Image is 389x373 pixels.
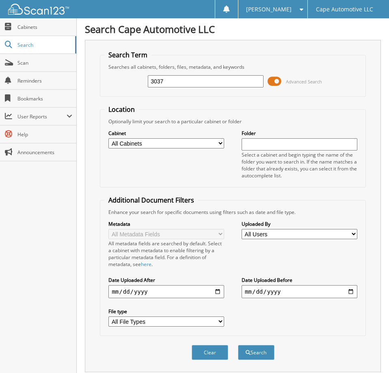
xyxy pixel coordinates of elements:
[17,77,72,84] span: Reminders
[85,22,381,36] h1: Search Cape Automotive LLC
[8,4,69,15] img: scan123-logo-white.svg
[104,196,198,205] legend: Additional Document Filters
[108,285,224,298] input: start
[242,285,357,298] input: end
[104,118,361,125] div: Optionally limit your search to a particular cabinet or folder
[104,50,151,59] legend: Search Term
[104,63,361,70] div: Searches all cabinets, folders, files, metadata, and keywords
[242,130,357,137] label: Folder
[108,277,224,284] label: Date Uploaded After
[17,149,72,156] span: Announcements
[242,151,357,179] div: Select a cabinet and begin typing the name of the folder you want to search in. If the name match...
[104,209,361,216] div: Enhance your search for specific documents using filters such as date and file type.
[104,105,139,114] legend: Location
[17,24,72,31] span: Cabinets
[108,240,224,268] div: All metadata fields are searched by default. Select a cabinet with metadata to enable filtering b...
[286,79,322,85] span: Advanced Search
[192,345,228,360] button: Clear
[108,308,224,315] label: File type
[316,7,373,12] span: Cape Automotive LLC
[17,131,72,138] span: Help
[17,59,72,66] span: Scan
[108,130,224,137] label: Cabinet
[17,113,67,120] span: User Reports
[238,345,274,360] button: Search
[242,277,357,284] label: Date Uploaded Before
[108,220,224,227] label: Metadata
[141,261,151,268] a: here
[17,41,71,48] span: Search
[242,220,357,227] label: Uploaded By
[17,95,72,102] span: Bookmarks
[246,7,292,12] span: [PERSON_NAME]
